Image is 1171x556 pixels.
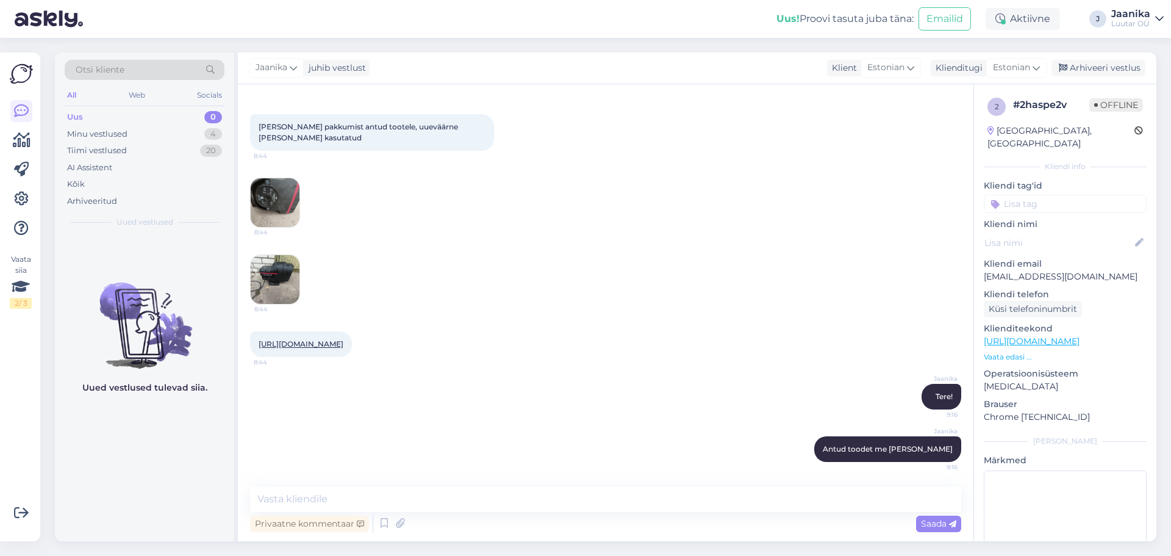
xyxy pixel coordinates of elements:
[200,145,222,157] div: 20
[204,128,222,140] div: 4
[984,270,1147,283] p: [EMAIL_ADDRESS][DOMAIN_NAME]
[912,463,958,472] span: 9:16
[912,410,958,419] span: 9:16
[984,352,1147,363] p: Vaata edasi ...
[126,87,148,103] div: Web
[254,358,299,367] span: 8:44
[776,13,800,24] b: Uus!
[984,236,1133,250] input: Lisa nimi
[67,195,117,208] div: Arhiveeritud
[912,374,958,383] span: Jaanika
[76,63,124,76] span: Otsi kliente
[919,7,971,31] button: Emailid
[986,8,1060,30] div: Aktiivne
[10,298,32,309] div: 2 / 3
[776,12,914,26] div: Proovi tasuta juba täna:
[995,102,999,111] span: 2
[993,61,1030,74] span: Estonian
[65,87,79,103] div: All
[984,336,1080,347] a: [URL][DOMAIN_NAME]
[67,128,127,140] div: Minu vestlused
[1111,9,1164,29] a: JaanikaLuutar OÜ
[827,62,857,74] div: Klient
[984,411,1147,424] p: Chrome [TECHNICAL_ID]
[254,228,300,237] span: 8:44
[10,62,33,85] img: Askly Logo
[195,87,224,103] div: Socials
[250,516,369,532] div: Privaatne kommentaar
[823,444,953,453] span: Antud toodet me [PERSON_NAME]
[921,518,956,529] span: Saada
[936,392,953,401] span: Tere!
[251,255,299,304] img: Attachment
[204,111,222,123] div: 0
[67,111,83,123] div: Uus
[984,398,1147,411] p: Brauser
[1051,60,1145,76] div: Arhiveeri vestlus
[867,61,904,74] span: Estonian
[984,288,1147,301] p: Kliendi telefon
[67,178,85,190] div: Kõik
[304,62,366,74] div: juhib vestlust
[251,178,299,227] img: Attachment
[67,145,127,157] div: Tiimi vestlused
[1089,10,1106,27] div: J
[254,151,299,161] span: 8:44
[116,217,173,228] span: Uued vestlused
[984,258,1147,270] p: Kliendi email
[254,305,300,314] span: 8:44
[10,254,32,309] div: Vaata siia
[912,427,958,436] span: Jaanika
[259,122,460,142] span: [PERSON_NAME] pakkumist antud tootele, uueväärne [PERSON_NAME] kasutatud
[931,62,983,74] div: Klienditugi
[1111,9,1150,19] div: Jaanika
[984,322,1147,335] p: Klienditeekond
[256,61,287,74] span: Jaanika
[67,162,112,174] div: AI Assistent
[984,161,1147,172] div: Kliendi info
[984,301,1082,317] div: Küsi telefoninumbrit
[55,261,234,370] img: No chats
[82,381,207,394] p: Uued vestlused tulevad siia.
[984,179,1147,192] p: Kliendi tag'id
[984,454,1147,467] p: Märkmed
[984,218,1147,231] p: Kliendi nimi
[984,195,1147,213] input: Lisa tag
[1089,98,1143,112] span: Offline
[1013,98,1089,112] div: # 2haspe2v
[987,125,1134,150] div: [GEOGRAPHIC_DATA], [GEOGRAPHIC_DATA]
[984,436,1147,447] div: [PERSON_NAME]
[984,380,1147,393] p: [MEDICAL_DATA]
[259,339,343,348] a: [URL][DOMAIN_NAME]
[984,367,1147,380] p: Operatsioonisüsteem
[1111,19,1150,29] div: Luutar OÜ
